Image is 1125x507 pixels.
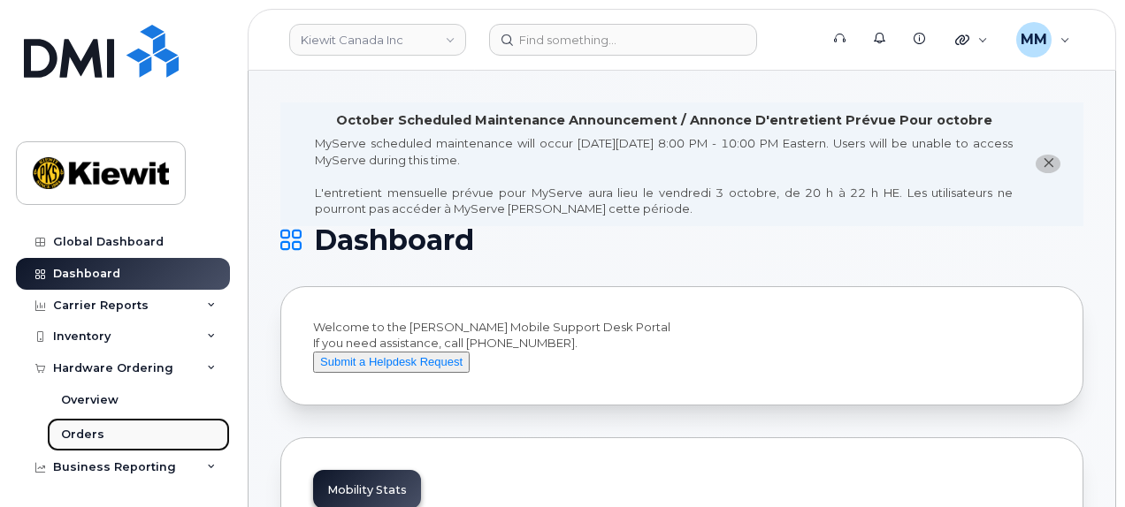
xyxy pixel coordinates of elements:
div: October Scheduled Maintenance Announcement / Annonce D'entretient Prévue Pour octobre [336,111,992,130]
a: Submit a Helpdesk Request [313,354,470,368]
button: close notification [1036,155,1060,173]
div: Welcome to the [PERSON_NAME] Mobile Support Desk Portal If you need assistance, call [PHONE_NUMBER]. [313,319,1051,374]
iframe: Messenger Launcher [1048,430,1112,494]
button: Submit a Helpdesk Request [313,352,470,374]
div: MyServe scheduled maintenance will occur [DATE][DATE] 8:00 PM - 10:00 PM Eastern. Users will be u... [315,135,1013,217]
span: Dashboard [314,227,474,253]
